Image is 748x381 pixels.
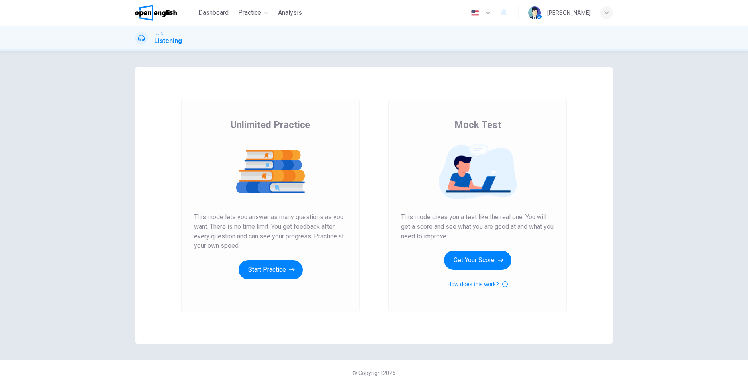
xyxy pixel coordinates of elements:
[154,31,163,36] span: IELTS
[154,36,182,46] h1: Listening
[239,260,303,279] button: Start Practice
[444,251,511,270] button: Get Your Score
[198,8,229,18] span: Dashboard
[470,10,480,16] img: en
[454,118,501,131] span: Mock Test
[447,279,507,289] button: How does this work?
[231,118,310,131] span: Unlimited Practice
[235,6,272,20] button: Practice
[547,8,591,18] div: [PERSON_NAME]
[352,370,396,376] span: © Copyright 2025
[194,212,347,251] span: This mode lets you answer as many questions as you want. There is no time limit. You get feedback...
[135,5,177,21] img: OpenEnglish logo
[528,6,541,19] img: Profile picture
[275,6,305,20] button: Analysis
[401,212,554,241] span: This mode gives you a test like the real one. You will get a score and see what you are good at a...
[135,5,195,21] a: OpenEnglish logo
[238,8,261,18] span: Practice
[195,6,232,20] button: Dashboard
[278,8,302,18] span: Analysis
